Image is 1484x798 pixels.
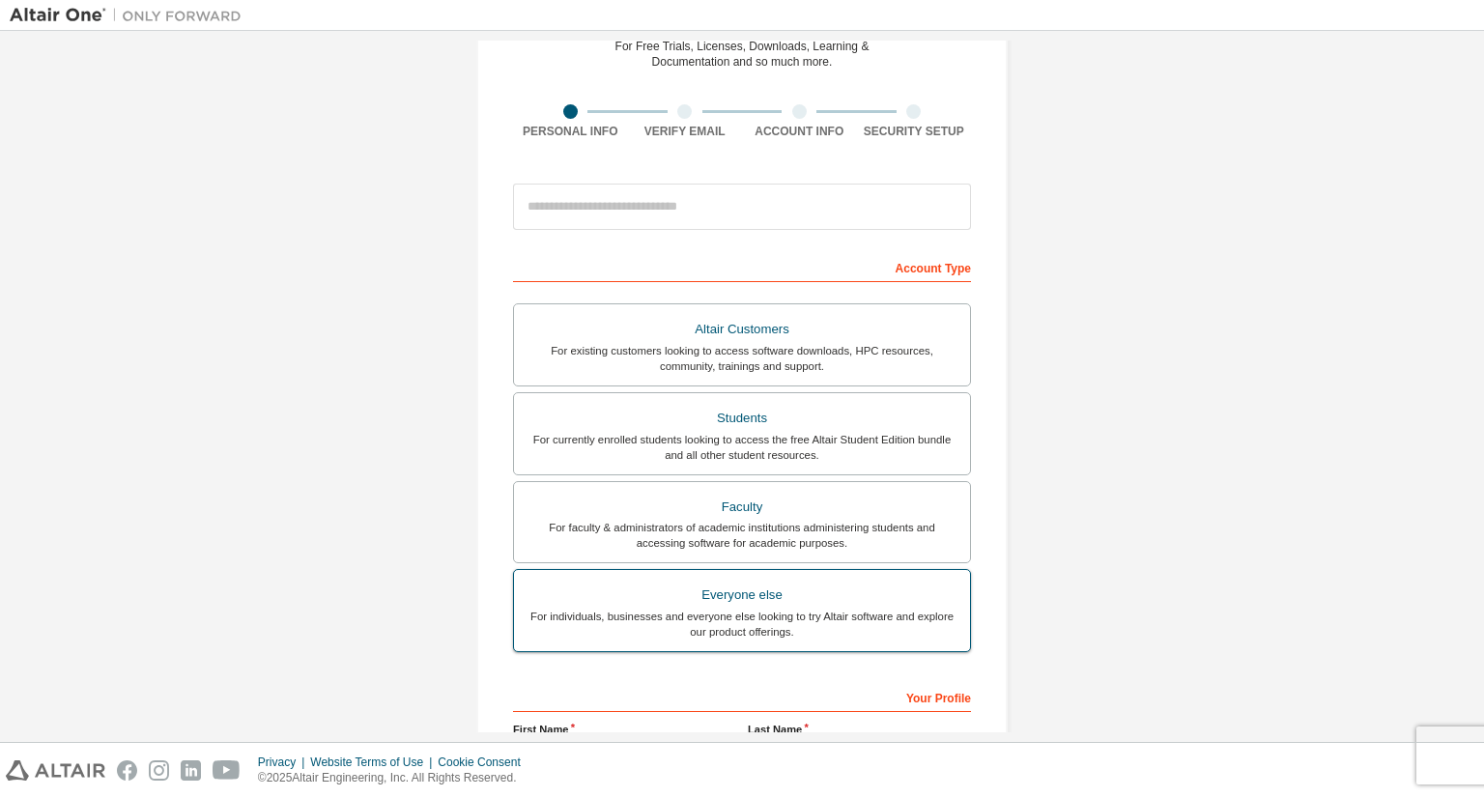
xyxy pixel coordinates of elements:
img: Altair One [10,6,251,25]
div: Altair Customers [526,316,958,343]
div: For individuals, businesses and everyone else looking to try Altair software and explore our prod... [526,609,958,640]
div: Account Info [742,124,857,139]
img: facebook.svg [117,760,137,781]
p: © 2025 Altair Engineering, Inc. All Rights Reserved. [258,770,532,786]
img: youtube.svg [213,760,241,781]
div: For Free Trials, Licenses, Downloads, Learning & Documentation and so much more. [615,39,870,70]
div: Security Setup [857,124,972,139]
div: For existing customers looking to access software downloads, HPC resources, community, trainings ... [526,343,958,374]
div: For currently enrolled students looking to access the free Altair Student Edition bundle and all ... [526,432,958,463]
div: Cookie Consent [438,755,531,770]
div: Website Terms of Use [310,755,438,770]
div: For faculty & administrators of academic institutions administering students and accessing softwa... [526,520,958,551]
label: First Name [513,722,736,737]
div: Verify Email [628,124,743,139]
img: linkedin.svg [181,760,201,781]
img: altair_logo.svg [6,760,105,781]
div: Personal Info [513,124,628,139]
div: Privacy [258,755,310,770]
label: Last Name [748,722,971,737]
div: Faculty [526,494,958,521]
div: Your Profile [513,681,971,712]
div: Everyone else [526,582,958,609]
div: Account Type [513,251,971,282]
div: Students [526,405,958,432]
img: instagram.svg [149,760,169,781]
